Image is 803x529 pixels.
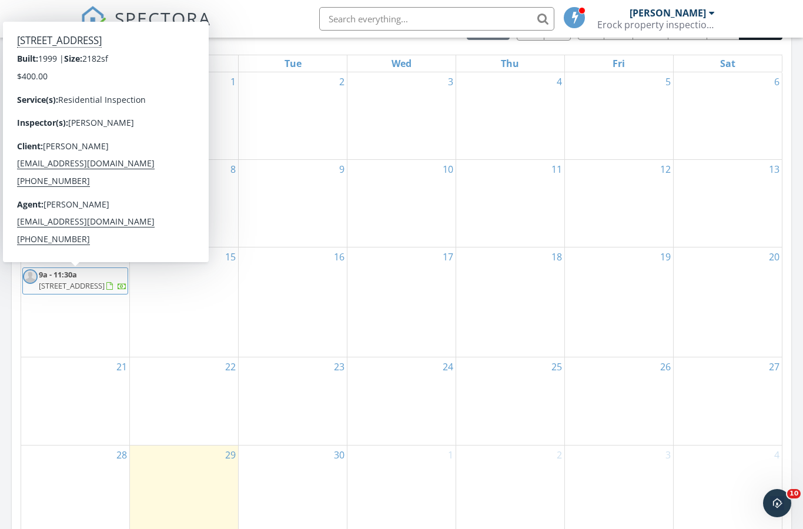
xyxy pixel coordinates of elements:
[673,357,782,446] td: Go to September 27, 2025
[223,357,238,376] a: Go to September 22, 2025
[347,357,456,446] td: Go to September 24, 2025
[440,247,456,266] a: Go to September 17, 2025
[347,247,456,357] td: Go to September 17, 2025
[564,357,673,446] td: Go to September 26, 2025
[114,357,129,376] a: Go to September 21, 2025
[115,6,211,31] span: SPECTORA
[549,247,564,266] a: Go to September 18, 2025
[440,357,456,376] a: Go to September 24, 2025
[21,72,130,160] td: Go to August 31, 2025
[446,446,456,464] a: Go to October 1, 2025
[130,247,239,357] td: Go to September 15, 2025
[610,55,627,72] a: Friday
[446,72,456,91] a: Go to September 3, 2025
[787,489,801,498] span: 10
[718,55,738,72] a: Saturday
[658,357,673,376] a: Go to September 26, 2025
[332,247,347,266] a: Go to September 16, 2025
[23,269,38,284] img: default-user-f0147aede5fd5fa78ca7ade42f37bd4542148d508eef1c3d3ea960f66861d68b.jpg
[223,446,238,464] a: Go to September 29, 2025
[114,446,129,464] a: Go to September 28, 2025
[171,55,197,72] a: Monday
[332,446,347,464] a: Go to September 30, 2025
[223,247,238,266] a: Go to September 15, 2025
[549,357,564,376] a: Go to September 25, 2025
[21,159,130,247] td: Go to September 7, 2025
[663,72,673,91] a: Go to September 5, 2025
[673,72,782,160] td: Go to September 6, 2025
[456,72,564,160] td: Go to September 4, 2025
[39,269,77,280] span: 9a - 11:30a
[630,7,706,19] div: [PERSON_NAME]
[347,72,456,160] td: Go to September 3, 2025
[130,159,239,247] td: Go to September 8, 2025
[39,280,105,291] span: [STREET_ADDRESS]
[498,55,521,72] a: Thursday
[663,446,673,464] a: Go to October 3, 2025
[337,72,347,91] a: Go to September 2, 2025
[347,159,456,247] td: Go to September 10, 2025
[337,160,347,179] a: Go to September 9, 2025
[767,357,782,376] a: Go to September 27, 2025
[767,160,782,179] a: Go to September 13, 2025
[673,247,782,357] td: Go to September 20, 2025
[554,446,564,464] a: Go to October 2, 2025
[39,269,127,291] a: 9a - 11:30a [STREET_ADDRESS]
[239,72,347,160] td: Go to September 2, 2025
[564,72,673,160] td: Go to September 5, 2025
[114,247,129,266] a: Go to September 14, 2025
[282,55,304,72] a: Tuesday
[772,72,782,91] a: Go to September 6, 2025
[21,247,130,357] td: Go to September 14, 2025
[114,72,129,91] a: Go to August 31, 2025
[239,247,347,357] td: Go to September 16, 2025
[21,357,130,446] td: Go to September 21, 2025
[239,159,347,247] td: Go to September 9, 2025
[564,247,673,357] td: Go to September 19, 2025
[456,159,564,247] td: Go to September 11, 2025
[440,160,456,179] a: Go to September 10, 2025
[549,160,564,179] a: Go to September 11, 2025
[772,446,782,464] a: Go to October 4, 2025
[564,159,673,247] td: Go to September 12, 2025
[456,357,564,446] td: Go to September 25, 2025
[597,19,715,31] div: Erock property inspections
[763,489,791,517] iframe: Intercom live chat
[332,357,347,376] a: Go to September 23, 2025
[119,160,129,179] a: Go to September 7, 2025
[22,267,128,294] a: 9a - 11:30a [STREET_ADDRESS]
[389,55,414,72] a: Wednesday
[658,160,673,179] a: Go to September 12, 2025
[81,6,106,32] img: The Best Home Inspection Software - Spectora
[81,16,211,41] a: SPECTORA
[228,160,238,179] a: Go to September 8, 2025
[658,247,673,266] a: Go to September 19, 2025
[456,247,564,357] td: Go to September 18, 2025
[130,357,239,446] td: Go to September 22, 2025
[554,72,564,91] a: Go to September 4, 2025
[767,247,782,266] a: Go to September 20, 2025
[239,357,347,446] td: Go to September 23, 2025
[130,72,239,160] td: Go to September 1, 2025
[228,72,238,91] a: Go to September 1, 2025
[319,7,554,31] input: Search everything...
[64,55,87,72] a: Sunday
[673,159,782,247] td: Go to September 13, 2025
